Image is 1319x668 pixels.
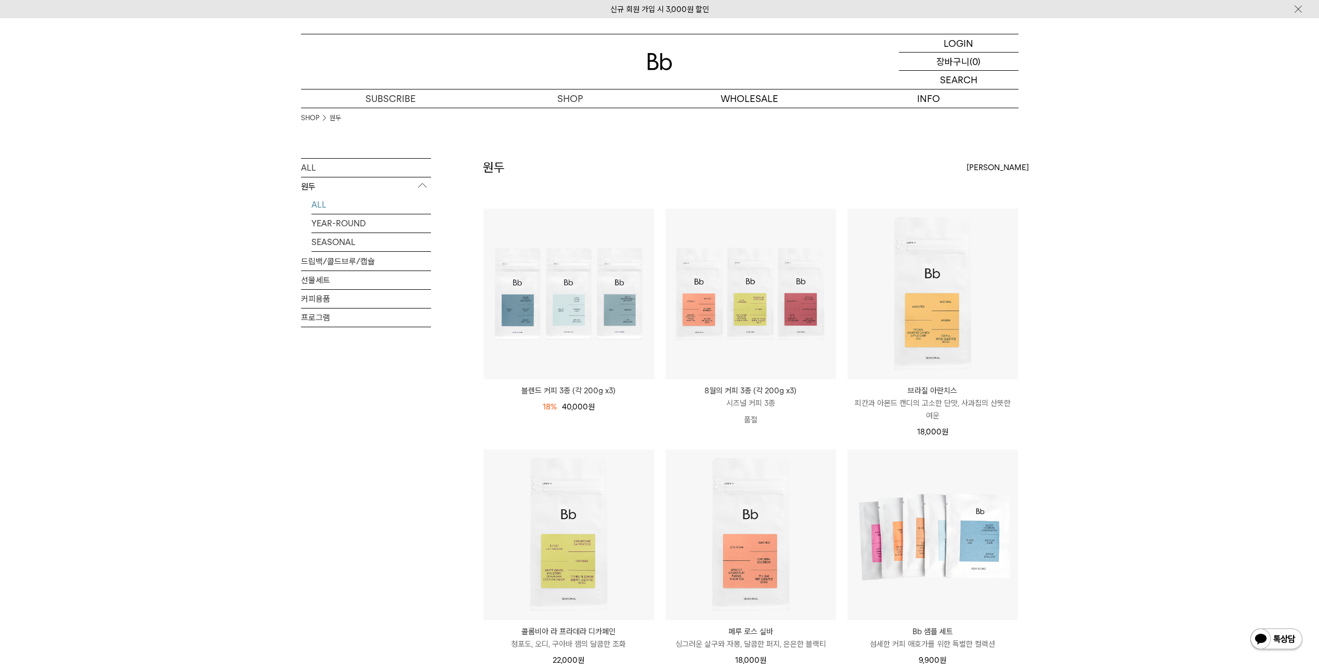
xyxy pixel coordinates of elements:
img: 로고 [647,53,672,70]
p: WHOLESALE [660,89,839,108]
a: Bb 샘플 세트 섬세한 커피 애호가를 위한 특별한 컬렉션 [847,625,1018,650]
span: 22,000 [553,656,584,665]
a: 블렌드 커피 3종 (각 200g x3) [484,384,654,397]
span: 원 [939,656,946,665]
a: ALL [311,196,431,214]
p: 브라질 아란치스 [847,384,1018,397]
a: SUBSCRIBE [301,89,480,108]
a: 드립백/콜드브루/캡슐 [301,252,431,271]
a: SEASONAL [311,233,431,251]
a: 프로그램 [301,309,431,327]
a: 커피용품 [301,290,431,308]
a: LOGIN [899,34,1018,53]
p: 청포도, 오디, 구아바 잼의 달콤한 조화 [484,638,654,650]
span: 18,000 [917,427,948,436]
img: 브라질 아란치스 [847,209,1018,379]
a: 장바구니 (0) [899,53,1018,71]
img: 카카오톡 채널 1:1 채팅 버튼 [1249,627,1303,652]
span: 원 [942,427,948,436]
img: 페루 로스 실바 [665,449,836,620]
p: 품절 [665,409,836,430]
span: [PERSON_NAME] [967,161,1029,174]
a: SHOP [480,89,660,108]
p: 장바구니 [936,53,970,70]
a: 콜롬비아 라 프라데라 디카페인 청포도, 오디, 구아바 잼의 달콤한 조화 [484,625,654,650]
img: 8월의 커피 3종 (각 200g x3) [665,209,836,379]
a: 브라질 아란치스 피칸과 아몬드 캔디의 고소한 단맛, 사과칩의 산뜻한 여운 [847,384,1018,422]
p: 싱그러운 살구와 자몽, 달콤한 퍼지, 은은한 블랙티 [665,638,836,650]
p: 피칸과 아몬드 캔디의 고소한 단맛, 사과칩의 산뜻한 여운 [847,397,1018,422]
span: 원 [588,402,595,412]
h2: 원두 [483,159,505,176]
p: LOGIN [944,34,973,52]
span: 원 [760,656,766,665]
span: 9,900 [919,656,946,665]
p: (0) [970,53,981,70]
img: 블렌드 커피 3종 (각 200g x3) [484,209,654,379]
div: 18% [543,401,557,413]
a: 페루 로스 실바 싱그러운 살구와 자몽, 달콤한 퍼지, 은은한 블랙티 [665,625,836,650]
p: SEARCH [940,71,977,89]
p: 원두 [301,177,431,196]
a: SHOP [301,113,319,123]
a: 8월의 커피 3종 (각 200g x3) 시즈널 커피 3종 [665,384,836,409]
a: 신규 회원 가입 시 3,000원 할인 [610,5,709,14]
p: 시즈널 커피 3종 [665,397,836,409]
span: 18,000 [735,656,766,665]
p: 8월의 커피 3종 (각 200g x3) [665,384,836,397]
p: 섬세한 커피 애호가를 위한 특별한 컬렉션 [847,638,1018,650]
p: Bb 샘플 세트 [847,625,1018,638]
img: Bb 샘플 세트 [847,449,1018,620]
p: 콜롬비아 라 프라데라 디카페인 [484,625,654,638]
a: 선물세트 [301,271,431,289]
span: 원 [578,656,584,665]
img: 콜롬비아 라 프라데라 디카페인 [484,449,654,620]
span: 40,000 [562,402,595,412]
a: ALL [301,159,431,177]
a: YEAR-ROUND [311,214,431,233]
p: 페루 로스 실바 [665,625,836,638]
a: 원두 [330,113,341,123]
p: INFO [839,89,1018,108]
